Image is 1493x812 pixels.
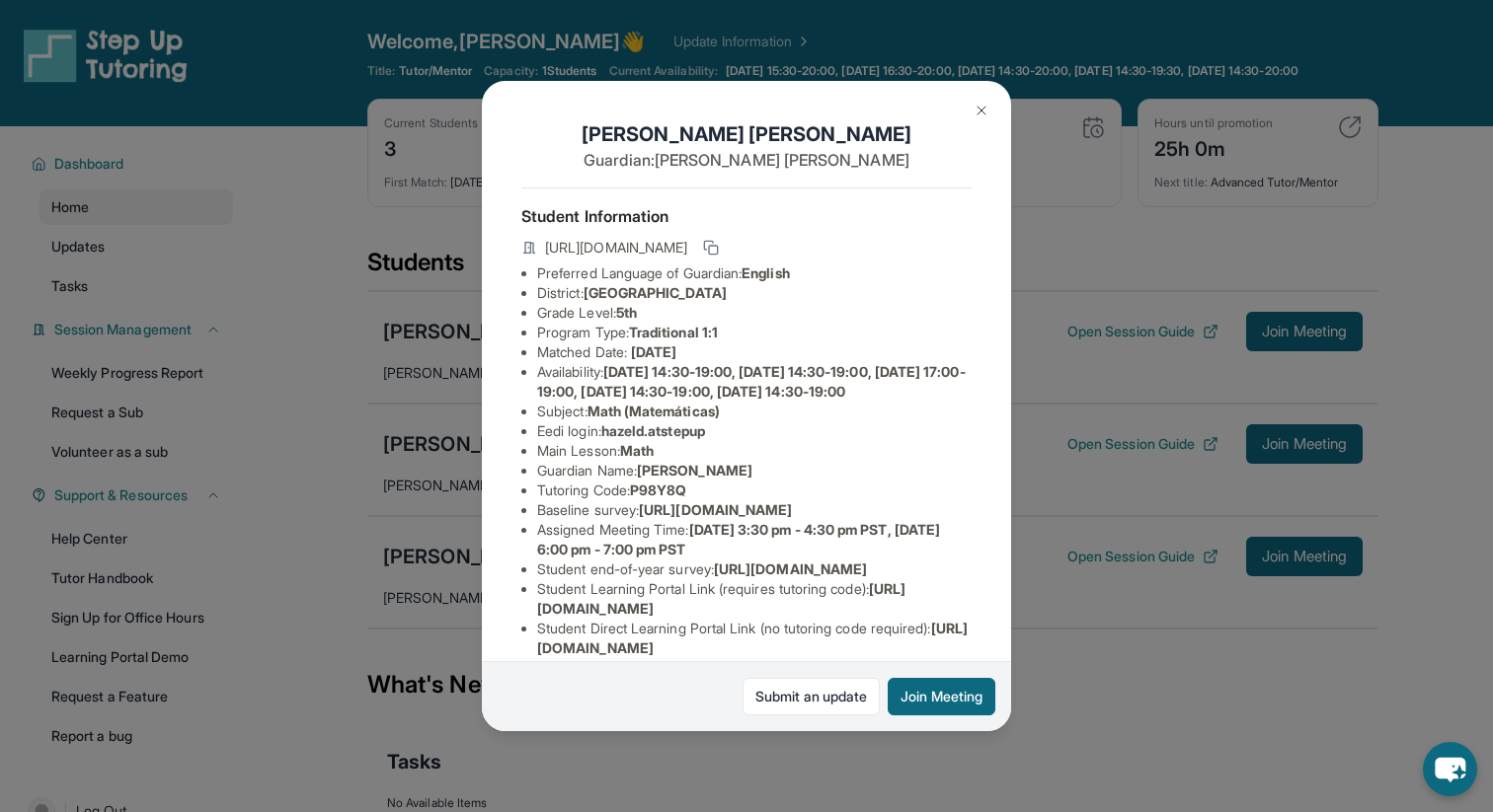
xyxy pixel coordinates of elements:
[537,323,972,342] li: Program Type:
[537,559,972,579] li: Student end-of-year survey :
[616,304,637,321] span: 5th
[588,403,720,419] span: Math (Matemáticas)
[1423,742,1477,796] button: chat-button
[637,462,752,479] span: [PERSON_NAME]
[537,362,972,402] li: Availability:
[537,283,972,303] li: District:
[521,204,972,228] h4: Student Information
[974,103,989,118] img: Close Icon
[537,342,972,362] li: Matched Date:
[584,284,727,301] span: [GEOGRAPHIC_DATA]
[537,402,972,421] li: Subject :
[537,421,972,441] li: Eedi login :
[537,658,972,678] li: EEDI Password :
[537,363,966,400] span: [DATE] 14:30-19:00, [DATE] 14:30-19:00, [DATE] 17:00-19:00, [DATE] 14:30-19:00, [DATE] 14:30-19:00
[537,521,940,557] span: [DATE] 3:30 pm - 4:30 pm PST, [DATE] 6:00 pm - 7:00 pm PST
[537,480,972,500] li: Tutoring Code :
[537,619,972,658] li: Student Direct Learning Portal Link (no tutoring code required) :
[629,324,718,340] span: Traditional 1:1
[620,442,654,459] span: Math
[521,148,972,172] p: Guardian: [PERSON_NAME] [PERSON_NAME]
[630,481,686,498] span: P98Y8Q
[742,264,790,281] span: English
[601,422,705,439] span: hazeld.atstepup
[537,263,972,283] li: Preferred Language of Guardian:
[631,343,676,360] span: [DATE]
[537,500,972,520] li: Baseline survey :
[521,120,972,148] h1: [PERSON_NAME] [PERSON_NAME]
[537,441,972,461] li: Main Lesson :
[743,678,880,715] a: Submit an update
[537,303,972,323] li: Grade Level:
[699,236,723,259] button: Copy link
[537,461,972,480] li: Guardian Name :
[639,501,792,518] span: [URL][DOMAIN_NAME]
[537,520,972,559] li: Assigned Meeting Time :
[545,238,687,258] span: [URL][DOMAIN_NAME]
[537,579,972,619] li: Student Learning Portal Link (requires tutoring code) :
[635,659,696,676] span: stepup24
[888,678,995,715] button: Join Meeting
[714,560,867,577] span: [URL][DOMAIN_NAME]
